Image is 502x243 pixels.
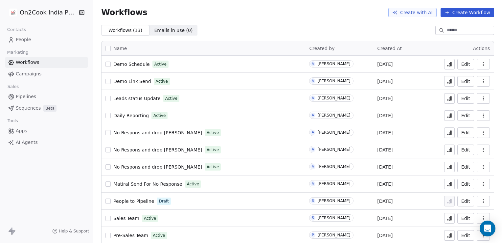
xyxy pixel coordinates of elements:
span: Matiral Send For No Response [113,181,182,187]
a: Edit [457,179,474,189]
div: [PERSON_NAME] [317,199,350,203]
div: [PERSON_NAME] [317,233,350,237]
div: A [312,130,314,135]
span: [DATE] [377,198,393,204]
button: Edit [457,230,474,241]
a: Workflows [5,57,88,68]
button: Edit [457,93,474,104]
button: Create Workflow [441,8,494,17]
span: Contacts [4,25,29,35]
span: Active [153,113,166,119]
div: A [312,78,314,84]
button: On2Cook India Pvt. Ltd. [8,7,74,18]
div: [PERSON_NAME] [317,113,350,118]
a: No Respons and drop [PERSON_NAME] [113,147,202,153]
span: [DATE] [377,232,393,239]
button: Edit [457,76,474,87]
span: Active [207,147,219,153]
span: Emails in use ( 0 ) [154,27,193,34]
a: Demo Schedule [113,61,149,67]
span: Workflows [101,8,147,17]
span: Beta [43,105,57,112]
a: Pre-Sales Team [113,232,148,239]
span: Name [113,45,127,52]
span: Tools [5,116,21,126]
div: [PERSON_NAME] [317,147,350,152]
span: Leads status Update [113,96,161,101]
span: [DATE] [377,112,393,119]
span: Active [153,232,165,238]
a: Edit [457,59,474,69]
span: Active [187,181,199,187]
span: Active [207,164,219,170]
button: Edit [457,110,474,121]
div: A [312,147,314,152]
a: Pipelines [5,91,88,102]
span: [DATE] [377,78,393,85]
div: A [312,181,314,186]
span: Active [156,78,168,84]
button: Edit [457,162,474,172]
span: [DATE] [377,181,393,187]
span: Created by [309,46,334,51]
a: Sales Team [113,215,139,222]
span: Pipelines [16,93,36,100]
a: AI Agents [5,137,88,148]
div: A [312,113,314,118]
a: SequencesBeta [5,103,88,114]
div: [PERSON_NAME] [317,216,350,220]
div: [PERSON_NAME] [317,62,350,66]
button: Edit [457,127,474,138]
span: Apps [16,127,27,134]
span: Active [165,95,177,101]
span: No Respons and drop [PERSON_NAME] [113,147,202,152]
span: [DATE] [377,164,393,170]
button: Edit [457,145,474,155]
div: [PERSON_NAME] [317,130,350,135]
button: Edit [457,196,474,206]
img: on2cook%20logo-04%20copy.jpg [9,9,17,16]
div: [PERSON_NAME] [317,79,350,83]
a: Apps [5,125,88,136]
div: S [312,215,314,221]
a: People to Pipeline [113,198,154,204]
span: [DATE] [377,61,393,67]
span: Marketing [4,47,31,57]
span: Sales [5,82,22,92]
span: Sequences [16,105,41,112]
a: People [5,34,88,45]
span: No Respons and drop [PERSON_NAME] [113,164,202,170]
span: [DATE] [377,215,393,222]
span: Actions [473,46,490,51]
span: Campaigns [16,70,41,77]
span: Demo Link Send [113,79,151,84]
span: Active [154,61,167,67]
span: Workflows [16,59,39,66]
button: Edit [457,213,474,224]
div: [PERSON_NAME] [317,96,350,100]
div: A [312,164,314,169]
div: [PERSON_NAME] [317,164,350,169]
span: No Respons and drop [PERSON_NAME] [113,130,202,135]
a: Demo Link Send [113,78,151,85]
span: Created At [377,46,402,51]
a: Daily Reporting [113,112,149,119]
span: People to Pipeline [113,199,154,204]
a: Help & Support [52,229,89,234]
button: Create with AI [388,8,437,17]
div: A [312,61,314,67]
a: Leads status Update [113,95,161,102]
a: Matiral Send For No Response [113,181,182,187]
div: P [312,232,314,238]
